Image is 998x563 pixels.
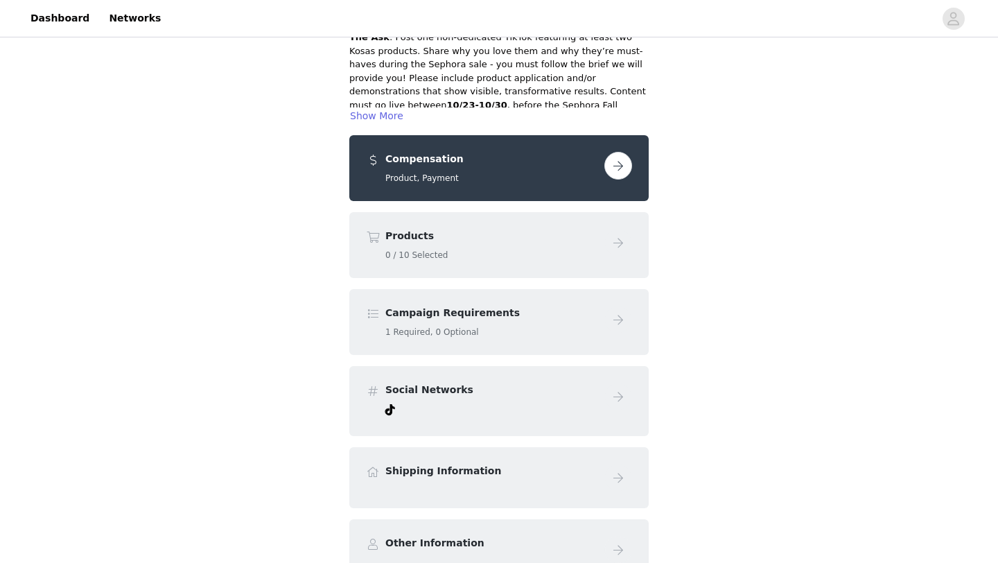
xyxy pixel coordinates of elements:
[385,152,599,166] h4: Compensation
[385,229,599,243] h4: Products
[385,249,599,261] h5: 0 / 10 Selected
[100,3,169,34] a: Networks
[349,107,404,124] button: Show More
[349,31,649,125] p: : Post one non-dedicated TikTok featuring at least two Kosas products. Share why you love them an...
[349,447,649,508] div: Shipping Information
[947,8,960,30] div: avatar
[349,366,649,436] div: Social Networks
[385,536,599,551] h4: Other Information
[385,383,599,397] h4: Social Networks
[385,172,599,184] h5: Product, Payment
[385,306,599,320] h4: Campaign Requirements
[385,464,599,478] h4: Shipping Information
[349,212,649,278] div: Products
[349,289,649,355] div: Campaign Requirements
[349,135,649,201] div: Compensation
[22,3,98,34] a: Dashboard
[447,100,507,110] strong: 10/23-10/30
[385,326,599,338] h5: 1 Required, 0 Optional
